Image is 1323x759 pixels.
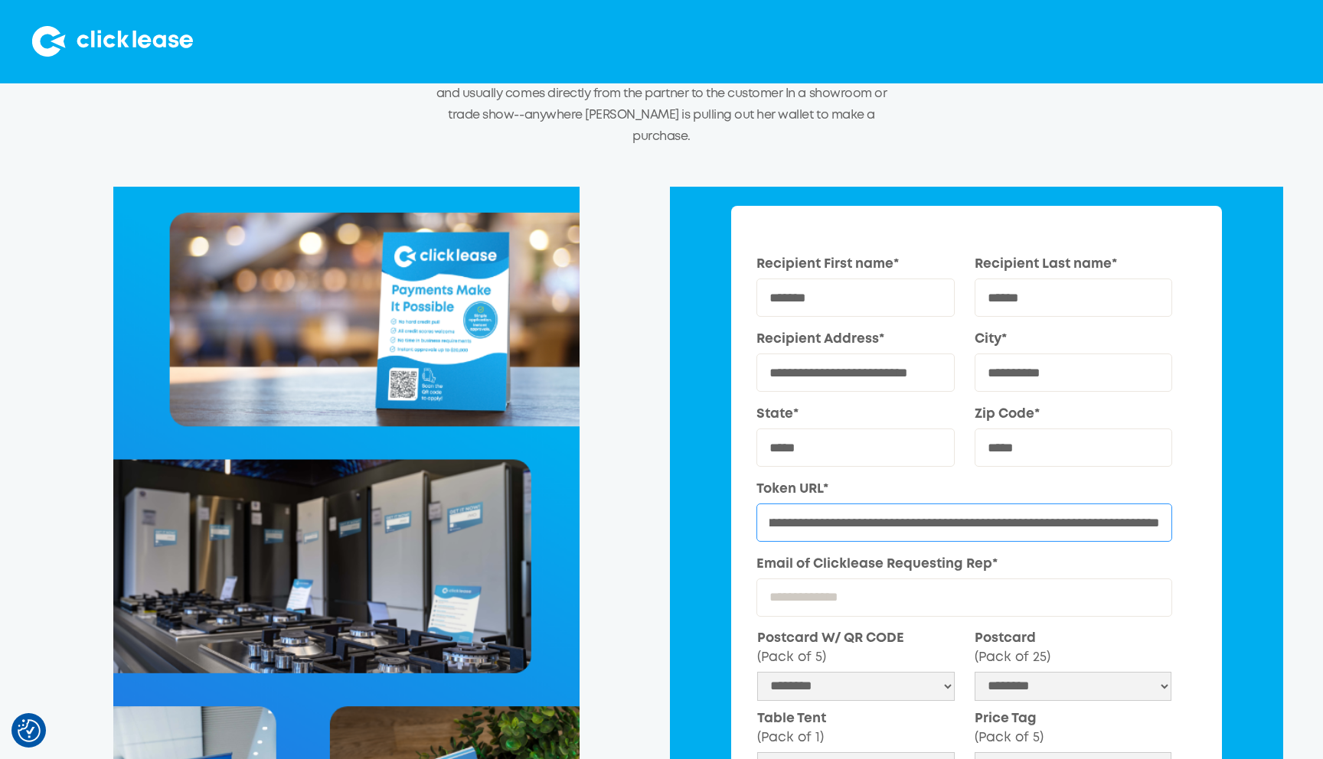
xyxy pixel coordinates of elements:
[757,652,826,663] span: (Pack of 5)
[975,630,1171,668] label: Postcard
[756,256,954,275] label: Recipient First name*
[18,719,41,742] img: Revisit consent button
[975,732,1044,744] span: (Pack of 5)
[975,406,1172,425] label: Zip Code*
[757,630,954,668] label: Postcard W/ QR CODE
[756,406,954,425] label: State*
[756,555,1172,575] label: Email of Clicklease Requesting Rep*
[436,62,887,147] p: POP is Point-of-Purchase Marketing Materials. P OP is always customer-facing and usually comes di...
[757,710,954,748] label: Table Tent
[32,26,193,57] img: Clicklease logo
[975,331,1172,350] label: City*
[975,256,1172,275] label: Recipient Last name*
[757,732,824,744] span: (Pack of 1)
[975,710,1171,748] label: Price Tag
[756,331,954,350] label: Recipient Address*
[18,719,41,742] button: Consent Preferences
[756,480,1172,500] label: Token URL*
[975,652,1050,663] span: (Pack of 25)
